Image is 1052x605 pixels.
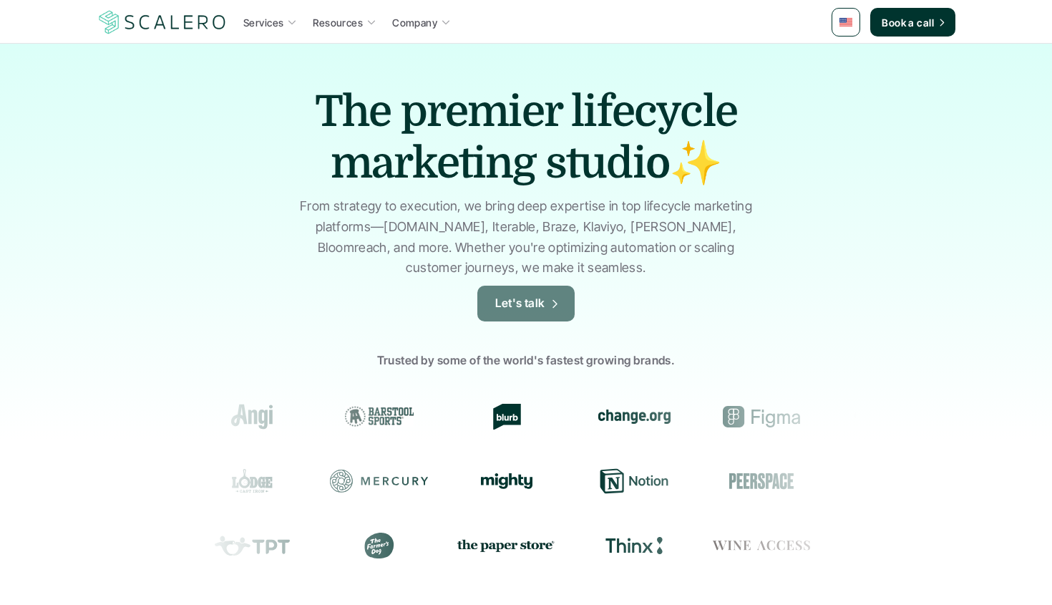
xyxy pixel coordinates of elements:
a: Let's talk [477,286,575,321]
div: Angi [185,404,284,430]
img: Groome [837,408,906,425]
div: Wine Access [703,533,802,558]
p: Resources [313,15,363,30]
div: Figma [695,404,794,430]
a: Book a call [870,8,955,37]
div: Lodge Cast Iron [190,468,288,494]
div: Blurb [440,404,539,430]
h1: The premier lifecycle marketing studio✨ [276,86,776,189]
div: Notion [572,468,671,494]
p: Let's talk [495,294,545,313]
div: The Farmer's Dog [321,533,420,558]
p: From strategy to execution, we bring deep expertise in top lifecycle marketing platforms—[DOMAIN_... [293,196,759,279]
img: Scalero company logo [97,9,228,36]
div: Barstool [313,404,411,430]
div: Prose [831,533,930,558]
div: Mighty Networks [444,473,543,489]
div: change.org [568,404,666,430]
p: Book a call [882,15,934,30]
div: Peerspace [699,468,798,494]
div: Mercury [317,468,416,494]
div: Resy [827,468,925,494]
p: Services [243,15,283,30]
p: Company [392,15,437,30]
div: Teachers Pay Teachers [194,533,293,558]
img: the paper store [449,536,547,554]
a: Scalero company logo [97,9,228,35]
div: Thinx [576,533,675,558]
